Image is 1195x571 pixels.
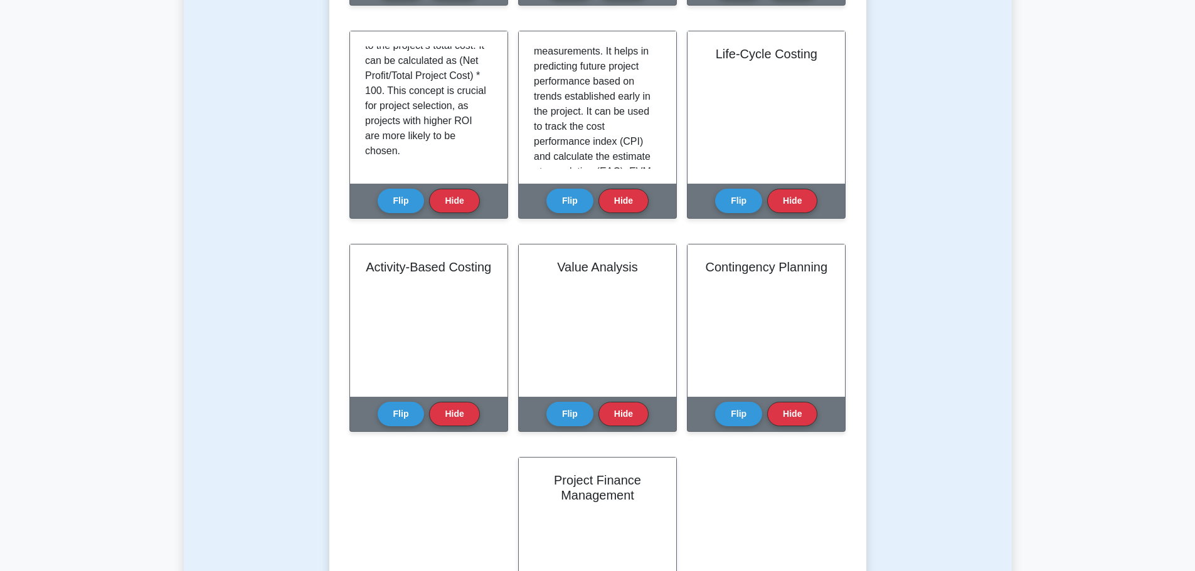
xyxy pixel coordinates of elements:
[767,189,817,213] button: Hide
[546,402,593,426] button: Flip
[378,402,425,426] button: Flip
[365,259,492,275] h2: Activity-Based Costing
[767,402,817,426] button: Hide
[703,46,830,61] h2: Life-Cycle Costing
[429,402,479,426] button: Hide
[715,402,762,426] button: Flip
[546,189,593,213] button: Flip
[534,473,661,503] h2: Project Finance Management
[378,189,425,213] button: Flip
[715,189,762,213] button: Flip
[429,189,479,213] button: Hide
[598,402,649,426] button: Hide
[703,259,830,275] h2: Contingency Planning
[598,189,649,213] button: Hide
[534,259,661,275] h2: Value Analysis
